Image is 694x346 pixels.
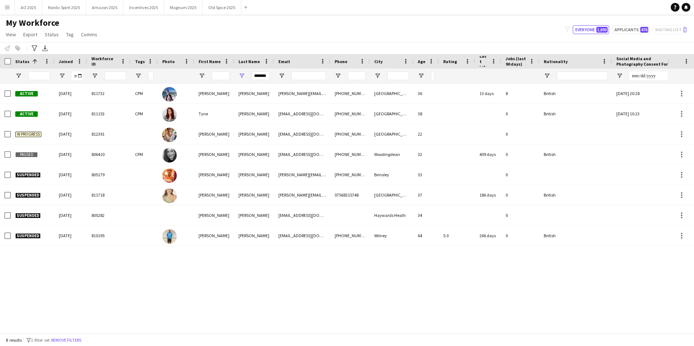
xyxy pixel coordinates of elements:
img: Tyne Roberts [162,107,177,122]
div: 409 days [475,144,501,164]
span: Export [23,31,37,38]
div: 0 [501,205,539,225]
span: Suspended [15,233,41,239]
span: Active [15,111,38,117]
div: [GEOGRAPHIC_DATA] [370,124,413,144]
a: View [3,30,19,39]
img: Nigel Roberts [162,229,177,244]
div: [PHONE_NUMBER] [330,124,370,144]
div: Tyne [194,104,234,124]
div: [PERSON_NAME] [194,144,234,164]
span: Email [278,59,290,64]
input: Social Media and Photography Consent Form Filter Input [629,71,680,80]
span: British [544,152,556,157]
button: Applicants476 [612,25,650,34]
span: 1,693 [596,27,608,33]
span: British [544,91,556,96]
div: [DATE] [54,144,87,164]
div: [PHONE_NUMBER] [330,165,370,185]
div: [DATE] [54,124,87,144]
span: 476 [640,27,648,33]
div: Haywards Heath [370,205,413,225]
div: [PHONE_NUMBER] [330,104,370,124]
span: Comms [81,31,97,38]
div: 07568315748 [330,185,370,205]
div: 36 [413,83,439,103]
span: [DATE] 10:23 [616,111,640,116]
input: Phone Filter Input [348,71,366,80]
button: Everyone1,693 [573,25,609,34]
button: AO 2025 [15,0,42,15]
span: British [544,192,556,198]
div: 64 [413,226,439,246]
img: Kimberley Roberts [162,189,177,203]
span: Jobs (last 90 days) [506,56,526,67]
span: Social Media and Photography Consent Form [616,56,671,67]
input: Status Filter Input [28,71,50,80]
span: Active [15,91,38,96]
span: Rating [443,59,457,64]
button: Open Filter Menu [278,73,285,79]
div: Woodingdean [370,144,413,164]
button: Open Filter Menu [238,73,245,79]
span: British [544,233,556,238]
span: Last Name [238,59,260,64]
button: Remove filters [50,336,83,344]
img: Elizabeth Roberts [162,128,177,142]
div: [DATE] [54,104,87,124]
div: CPM [131,83,158,103]
app-action-btn: Export XLSX [41,44,49,53]
span: Status [15,59,29,64]
div: 0 [501,226,539,246]
span: Suspended [15,172,41,178]
span: Status [45,31,59,38]
span: Tag [66,31,74,38]
button: Magnum 2025 [164,0,203,15]
span: Joined [59,59,73,64]
span: Photo [162,59,175,64]
div: [PERSON_NAME] [234,83,274,103]
div: [EMAIL_ADDRESS][DOMAIN_NAME] [274,144,330,164]
button: Open Filter Menu [15,73,22,79]
span: British [544,111,556,116]
div: [PHONE_NUMBER] [330,226,370,246]
div: [PERSON_NAME][EMAIL_ADDRESS][DOMAIN_NAME] [274,165,330,185]
button: Open Filter Menu [544,73,550,79]
div: [PERSON_NAME] [194,83,234,103]
div: [PERSON_NAME] [234,104,274,124]
input: City Filter Input [387,71,409,80]
div: [GEOGRAPHIC_DATA]-by-sea [370,83,413,103]
div: 0 [501,165,539,185]
div: 811718 [87,185,131,205]
div: [PHONE_NUMBER] [330,144,370,164]
button: Open Filter Menu [418,73,424,79]
div: [DATE] [54,205,87,225]
input: Joined Filter Input [72,71,83,80]
button: Open Filter Menu [59,73,65,79]
button: Incentives 2025 [123,0,164,15]
button: Open Filter Menu [199,73,205,79]
input: Email Filter Input [291,71,326,80]
div: 33 [413,165,439,185]
img: Danielle Roberts [162,168,177,183]
input: Nationality Filter Input [557,71,608,80]
div: [EMAIL_ADDRESS][DOMAIN_NAME] [274,124,330,144]
div: [DATE] [54,83,87,103]
img: Katie Roberts [162,87,177,102]
div: Witney [370,226,413,246]
div: [DATE] [54,165,87,185]
div: [EMAIL_ADDRESS][DOMAIN_NAME] [274,226,330,246]
button: Amazon 2025 [86,0,123,15]
button: Open Filter Menu [91,73,98,79]
div: [PERSON_NAME] [194,226,234,246]
div: [PERSON_NAME] [234,165,274,185]
div: [EMAIL_ADDRESS][DOMAIN_NAME] [274,205,330,225]
div: [PERSON_NAME] [234,205,274,225]
button: Open Filter Menu [616,73,623,79]
div: 38 [413,104,439,124]
div: [PERSON_NAME] [234,144,274,164]
span: City [374,59,383,64]
div: 806410 [87,144,131,164]
div: [PERSON_NAME][EMAIL_ADDRESS][DOMAIN_NAME] [274,185,330,205]
div: [EMAIL_ADDRESS][DOMAIN_NAME] [274,104,330,124]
